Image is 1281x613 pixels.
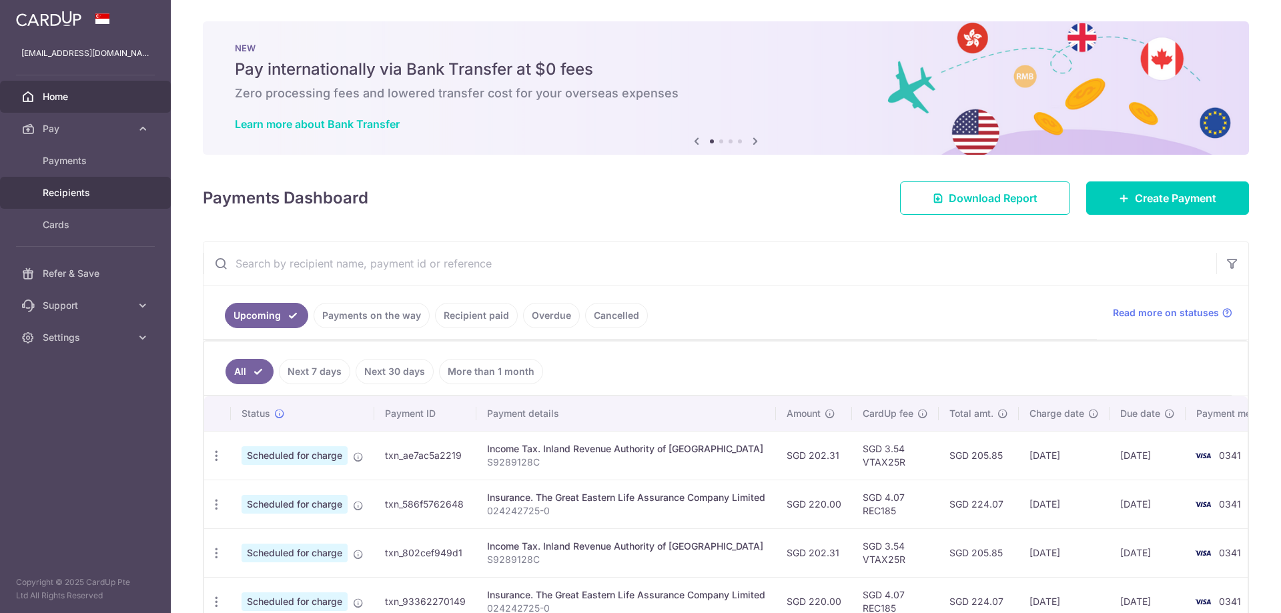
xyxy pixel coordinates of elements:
[374,480,476,528] td: txn_586f5762648
[487,456,765,469] p: S9289128C
[852,528,939,577] td: SGD 3.54 VTAX25R
[1190,545,1216,561] img: Bank Card
[1219,498,1241,510] span: 0341
[235,59,1217,80] h5: Pay internationally via Bank Transfer at $0 fees
[1110,528,1186,577] td: [DATE]
[43,267,131,280] span: Refer & Save
[1019,431,1110,480] td: [DATE]
[1135,190,1216,206] span: Create Payment
[242,495,348,514] span: Scheduled for charge
[43,122,131,135] span: Pay
[16,11,81,27] img: CardUp
[1219,450,1241,461] span: 0341
[235,117,400,131] a: Learn more about Bank Transfer
[43,331,131,344] span: Settings
[776,528,852,577] td: SGD 202.31
[787,407,821,420] span: Amount
[487,553,765,566] p: S9289128C
[21,47,149,60] p: [EMAIL_ADDRESS][DOMAIN_NAME]
[356,359,434,384] a: Next 30 days
[776,480,852,528] td: SGD 220.00
[1110,431,1186,480] td: [DATE]
[225,303,308,328] a: Upcoming
[487,504,765,518] p: 024242725-0
[43,299,131,312] span: Support
[852,431,939,480] td: SGD 3.54 VTAX25R
[776,431,852,480] td: SGD 202.31
[487,540,765,553] div: Income Tax. Inland Revenue Authority of [GEOGRAPHIC_DATA]
[1113,306,1232,320] a: Read more on statuses
[939,431,1019,480] td: SGD 205.85
[476,396,776,431] th: Payment details
[226,359,274,384] a: All
[1086,181,1249,215] a: Create Payment
[1190,448,1216,464] img: Bank Card
[279,359,350,384] a: Next 7 days
[585,303,648,328] a: Cancelled
[439,359,543,384] a: More than 1 month
[1190,594,1216,610] img: Bank Card
[242,592,348,611] span: Scheduled for charge
[203,186,368,210] h4: Payments Dashboard
[242,544,348,562] span: Scheduled for charge
[235,43,1217,53] p: NEW
[1219,547,1241,558] span: 0341
[203,21,1249,155] img: Bank transfer banner
[43,218,131,231] span: Cards
[1120,407,1160,420] span: Due date
[1219,596,1241,607] span: 0341
[1029,407,1084,420] span: Charge date
[43,186,131,199] span: Recipients
[1113,306,1219,320] span: Read more on statuses
[235,85,1217,101] h6: Zero processing fees and lowered transfer cost for your overseas expenses
[949,190,1037,206] span: Download Report
[949,407,993,420] span: Total amt.
[43,154,131,167] span: Payments
[435,303,518,328] a: Recipient paid
[374,431,476,480] td: txn_ae7ac5a2219
[1019,480,1110,528] td: [DATE]
[203,242,1216,285] input: Search by recipient name, payment id or reference
[242,446,348,465] span: Scheduled for charge
[487,491,765,504] div: Insurance. The Great Eastern Life Assurance Company Limited
[523,303,580,328] a: Overdue
[900,181,1070,215] a: Download Report
[1110,480,1186,528] td: [DATE]
[1190,496,1216,512] img: Bank Card
[863,407,913,420] span: CardUp fee
[852,480,939,528] td: SGD 4.07 REC185
[1019,528,1110,577] td: [DATE]
[939,528,1019,577] td: SGD 205.85
[43,90,131,103] span: Home
[487,588,765,602] div: Insurance. The Great Eastern Life Assurance Company Limited
[939,480,1019,528] td: SGD 224.07
[487,442,765,456] div: Income Tax. Inland Revenue Authority of [GEOGRAPHIC_DATA]
[374,396,476,431] th: Payment ID
[374,528,476,577] td: txn_802cef949d1
[314,303,430,328] a: Payments on the way
[242,407,270,420] span: Status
